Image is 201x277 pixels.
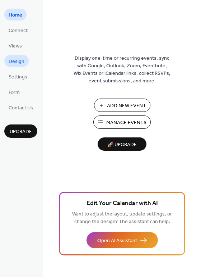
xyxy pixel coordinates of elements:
span: Add New Event [107,102,146,110]
a: Connect [4,24,32,36]
button: Open AI Assistant [87,232,158,248]
span: Manage Events [106,119,146,127]
span: Views [9,42,22,50]
span: Contact Us [9,104,33,112]
span: Design [9,58,24,65]
span: Connect [9,27,28,35]
button: Manage Events [93,115,151,129]
a: Contact Us [4,101,37,113]
span: Edit Your Calendar with AI [87,199,158,209]
button: Upgrade [4,124,37,138]
a: Settings [4,71,32,82]
span: Want to adjust the layout, update settings, or change the design? The assistant can help. [72,209,172,227]
span: Upgrade [10,128,32,136]
span: Display one-time or recurring events, sync with Google, Outlook, Zoom, Eventbrite, Wix Events or ... [74,55,170,85]
a: Views [4,40,26,51]
button: Add New Event [94,99,150,112]
span: Open AI Assistant [97,237,137,245]
button: 🚀 Upgrade [98,137,146,151]
a: Design [4,55,29,67]
span: Form [9,89,20,96]
a: Form [4,86,24,98]
span: Home [9,12,22,19]
span: 🚀 Upgrade [102,140,142,150]
span: Settings [9,73,27,81]
a: Home [4,9,27,21]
